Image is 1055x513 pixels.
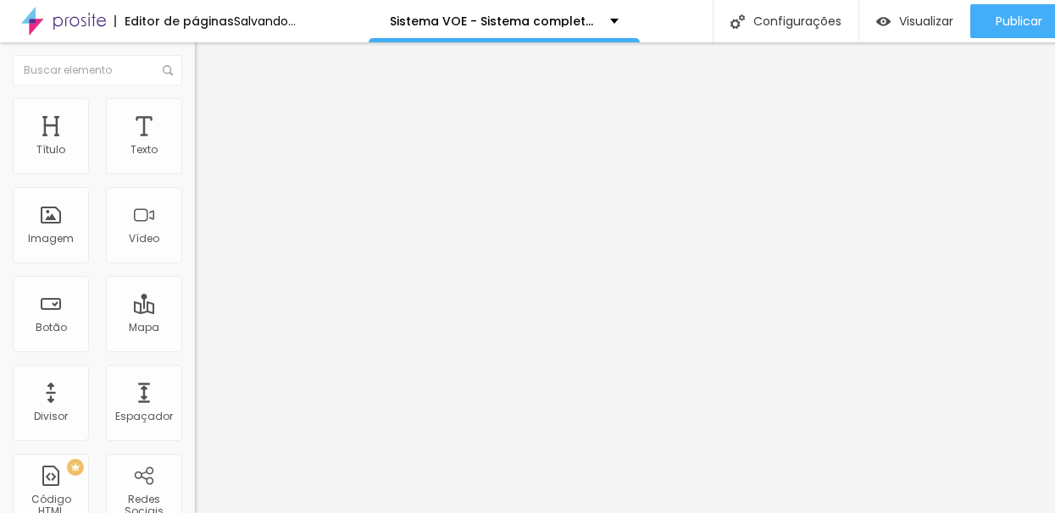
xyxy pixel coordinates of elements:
img: Icone [163,65,173,75]
div: Salvando... [234,15,296,27]
div: Vídeo [129,233,159,245]
div: Espaçador [115,411,173,422]
span: Publicar [996,14,1042,28]
div: Mapa [129,322,159,334]
div: Imagem [28,233,74,245]
div: Botão [36,322,67,334]
img: Icone [730,14,745,29]
input: Buscar elemento [13,55,182,85]
p: Sistema VOE - Sistema completo de gestão para fotógrafas de ensaios e festas [390,15,597,27]
button: Visualizar [859,4,970,38]
div: Título [36,144,65,156]
div: Texto [130,144,158,156]
span: Visualizar [899,14,953,28]
div: Divisor [34,411,68,422]
img: view-1.svg [876,14,891,29]
div: Editor de páginas [114,15,234,27]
